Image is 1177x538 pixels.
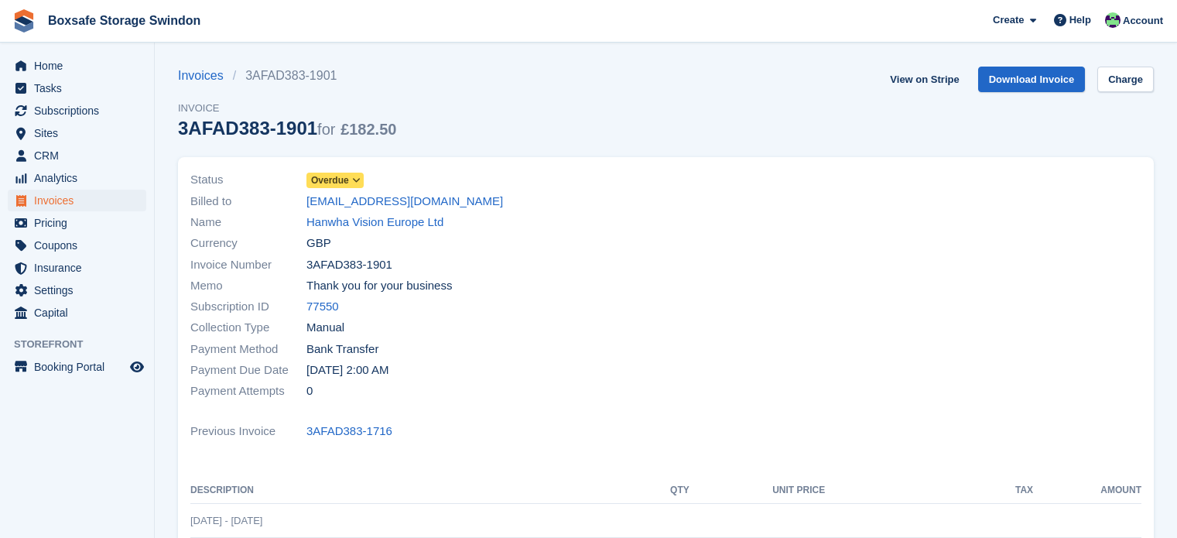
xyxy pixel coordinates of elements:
[306,193,503,211] a: [EMAIL_ADDRESS][DOMAIN_NAME]
[306,382,313,400] span: 0
[190,382,306,400] span: Payment Attempts
[306,298,339,316] a: 77550
[8,279,146,301] a: menu
[34,77,127,99] span: Tasks
[306,319,344,337] span: Manual
[8,55,146,77] a: menu
[1069,12,1091,28] span: Help
[190,362,306,379] span: Payment Due Date
[34,235,127,256] span: Coupons
[190,235,306,252] span: Currency
[34,145,127,166] span: CRM
[8,145,146,166] a: menu
[884,67,965,92] a: View on Stripe
[8,356,146,378] a: menu
[8,122,146,144] a: menu
[190,256,306,274] span: Invoice Number
[8,167,146,189] a: menu
[306,256,392,274] span: 3AFAD383-1901
[306,277,452,295] span: Thank you for your business
[8,212,146,234] a: menu
[689,478,825,503] th: Unit Price
[34,212,127,234] span: Pricing
[1123,13,1163,29] span: Account
[8,235,146,256] a: menu
[34,167,127,189] span: Analytics
[190,277,306,295] span: Memo
[34,55,127,77] span: Home
[34,122,127,144] span: Sites
[311,173,349,187] span: Overdue
[306,171,364,189] a: Overdue
[825,478,1033,503] th: Tax
[340,121,396,138] span: £182.50
[317,121,335,138] span: for
[1033,478,1141,503] th: Amount
[8,100,146,122] a: menu
[8,190,146,211] a: menu
[306,214,443,231] a: Hanwha Vision Europe Ltd
[640,478,689,503] th: QTY
[128,358,146,376] a: Preview store
[34,100,127,122] span: Subscriptions
[190,319,306,337] span: Collection Type
[306,341,378,358] span: Bank Transfer
[306,423,392,440] a: 3AFAD383-1716
[42,8,207,33] a: Boxsafe Storage Swindon
[190,478,640,503] th: Description
[8,257,146,279] a: menu
[178,118,396,139] div: 3AFAD383-1901
[993,12,1024,28] span: Create
[190,515,262,526] span: [DATE] - [DATE]
[190,423,306,440] span: Previous Invoice
[306,362,388,379] time: 2025-09-20 01:00:00 UTC
[178,67,233,85] a: Invoices
[1097,67,1154,92] a: Charge
[190,298,306,316] span: Subscription ID
[8,77,146,99] a: menu
[34,356,127,378] span: Booking Portal
[306,235,331,252] span: GBP
[14,337,154,352] span: Storefront
[190,193,306,211] span: Billed to
[178,67,396,85] nav: breadcrumbs
[1105,12,1121,28] img: Kim Virabi
[190,214,306,231] span: Name
[34,257,127,279] span: Insurance
[12,9,36,33] img: stora-icon-8386f47178a22dfd0bd8f6a31ec36ba5ce8667c1dd55bd0f319d3a0aa187defe.svg
[34,302,127,324] span: Capital
[8,302,146,324] a: menu
[978,67,1086,92] a: Download Invoice
[34,190,127,211] span: Invoices
[190,171,306,189] span: Status
[34,279,127,301] span: Settings
[178,101,396,116] span: Invoice
[190,341,306,358] span: Payment Method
